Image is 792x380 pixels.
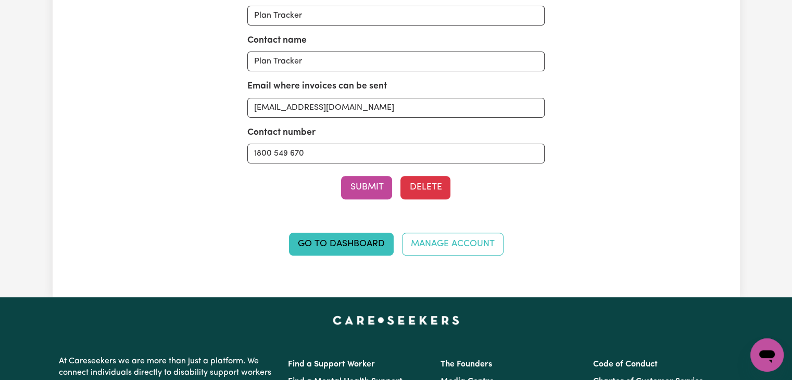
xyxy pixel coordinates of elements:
[247,34,307,47] label: Contact name
[400,176,450,199] button: Delete
[333,316,459,324] a: Careseekers home page
[247,126,316,140] label: Contact number
[247,144,545,163] input: e.g. 0412 345 678
[441,360,492,369] a: The Founders
[247,6,545,26] input: e.g. MyPlanManager Pty. Ltd.
[341,176,392,199] button: Submit
[750,338,784,372] iframe: Button to launch messaging window
[402,233,504,256] a: Manage Account
[288,360,375,369] a: Find a Support Worker
[247,98,545,118] input: e.g. nat.mc@myplanmanager.com.au
[247,80,387,93] label: Email where invoices can be sent
[289,233,394,256] a: Go to Dashboard
[593,360,658,369] a: Code of Conduct
[247,52,545,71] input: e.g. Natasha McElhone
